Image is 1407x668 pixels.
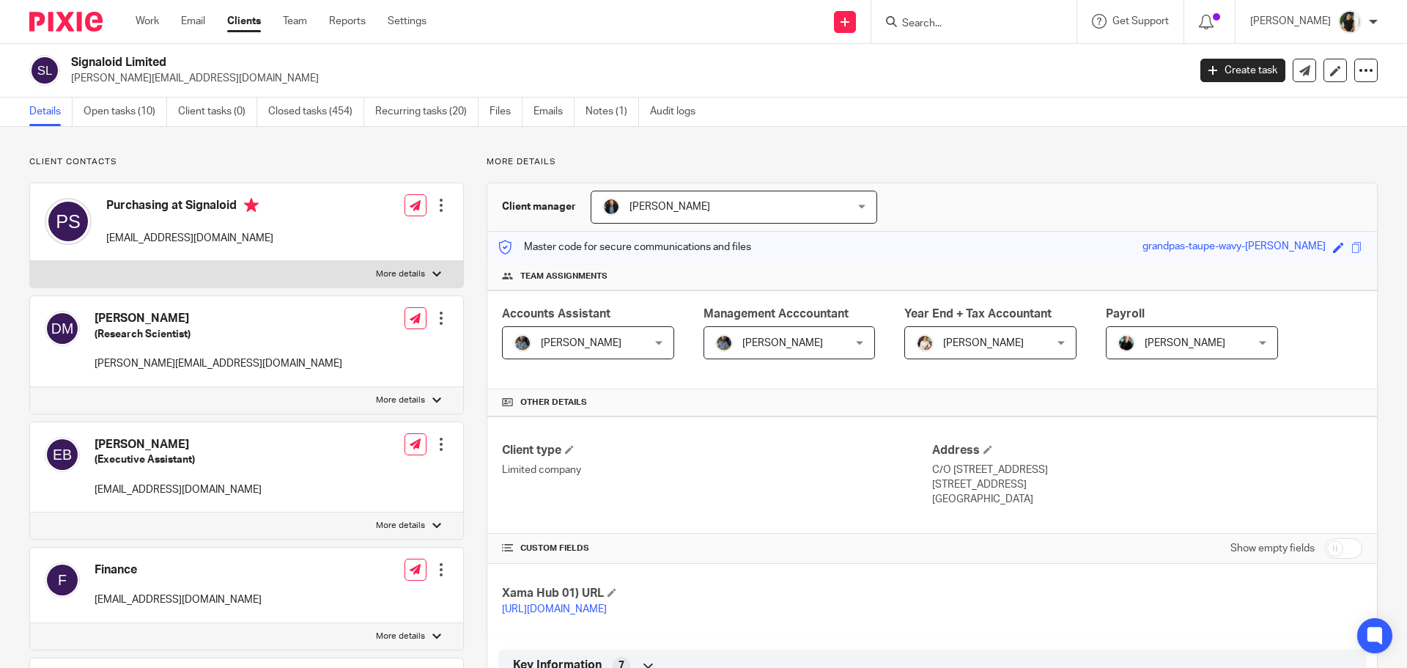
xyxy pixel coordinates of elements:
p: C/O [STREET_ADDRESS] [932,463,1362,477]
a: Emails [533,98,575,126]
input: Search [901,18,1033,31]
p: [PERSON_NAME] [1250,14,1331,29]
img: martin-hickman.jpg [602,198,620,216]
h4: [PERSON_NAME] [95,437,262,452]
img: svg%3E [45,437,80,472]
h4: CUSTOM FIELDS [502,543,932,554]
span: Management Acccountant [703,308,849,320]
span: Accounts Assistant [502,308,610,320]
img: nicky-partington.jpg [1118,334,1135,352]
p: More details [376,631,425,642]
a: Clients [227,14,261,29]
h5: (Research Scientist) [95,327,342,342]
p: More details [376,268,425,280]
img: Janice%20Tang.jpeg [1338,10,1362,34]
span: Other details [520,397,587,408]
h2: Signaloid Limited [71,55,957,70]
a: Files [490,98,522,126]
a: [URL][DOMAIN_NAME] [502,604,607,614]
p: Master code for secure communications and files [498,240,751,254]
a: Email [181,14,205,29]
p: [GEOGRAPHIC_DATA] [932,492,1362,507]
a: Open tasks (10) [84,98,167,126]
a: Reports [329,14,366,29]
div: grandpas-taupe-wavy-[PERSON_NAME] [1142,239,1326,256]
span: Get Support [1112,16,1169,26]
h4: Finance [95,562,262,578]
a: Client tasks (0) [178,98,257,126]
img: Pixie [29,12,103,32]
a: Audit logs [650,98,706,126]
p: [PERSON_NAME][EMAIL_ADDRESS][DOMAIN_NAME] [95,356,342,371]
p: More details [487,156,1378,168]
a: Closed tasks (454) [268,98,364,126]
span: Team assignments [520,271,608,282]
img: svg%3E [45,562,80,598]
label: Show empty fields [1230,541,1315,556]
p: [EMAIL_ADDRESS][DOMAIN_NAME] [95,592,262,607]
img: Jaskaran%20Singh.jpeg [715,334,733,352]
a: Recurring tasks (20) [375,98,479,126]
p: [STREET_ADDRESS] [932,477,1362,492]
p: More details [376,520,425,532]
a: Team [283,14,307,29]
img: svg%3E [45,311,80,346]
span: [PERSON_NAME] [629,202,710,212]
a: Create task [1200,59,1285,82]
h4: Address [932,443,1362,458]
p: More details [376,394,425,406]
h4: Client type [502,443,932,458]
img: Kayleigh%20Henson.jpeg [916,334,934,352]
img: Jaskaran%20Singh.jpeg [514,334,531,352]
p: [EMAIL_ADDRESS][DOMAIN_NAME] [106,231,273,246]
h4: Xama Hub 01) URL [502,586,932,601]
h5: (Executive Assistant) [95,452,262,467]
span: Year End + Tax Accountant [904,308,1052,320]
a: Settings [388,14,426,29]
p: [EMAIL_ADDRESS][DOMAIN_NAME] [95,482,262,497]
p: Client contacts [29,156,464,168]
a: Details [29,98,73,126]
a: Work [136,14,159,29]
img: svg%3E [29,55,60,86]
i: Primary [244,198,259,213]
h4: Purchasing at Signaloid [106,198,273,216]
span: [PERSON_NAME] [541,338,621,348]
span: Payroll [1106,308,1145,320]
p: Limited company [502,463,932,477]
a: Notes (1) [586,98,639,126]
p: [PERSON_NAME][EMAIL_ADDRESS][DOMAIN_NAME] [71,71,1178,86]
h3: Client manager [502,199,576,214]
span: [PERSON_NAME] [1145,338,1225,348]
h4: [PERSON_NAME] [95,311,342,326]
span: [PERSON_NAME] [742,338,823,348]
img: svg%3E [45,198,92,245]
span: [PERSON_NAME] [943,338,1024,348]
